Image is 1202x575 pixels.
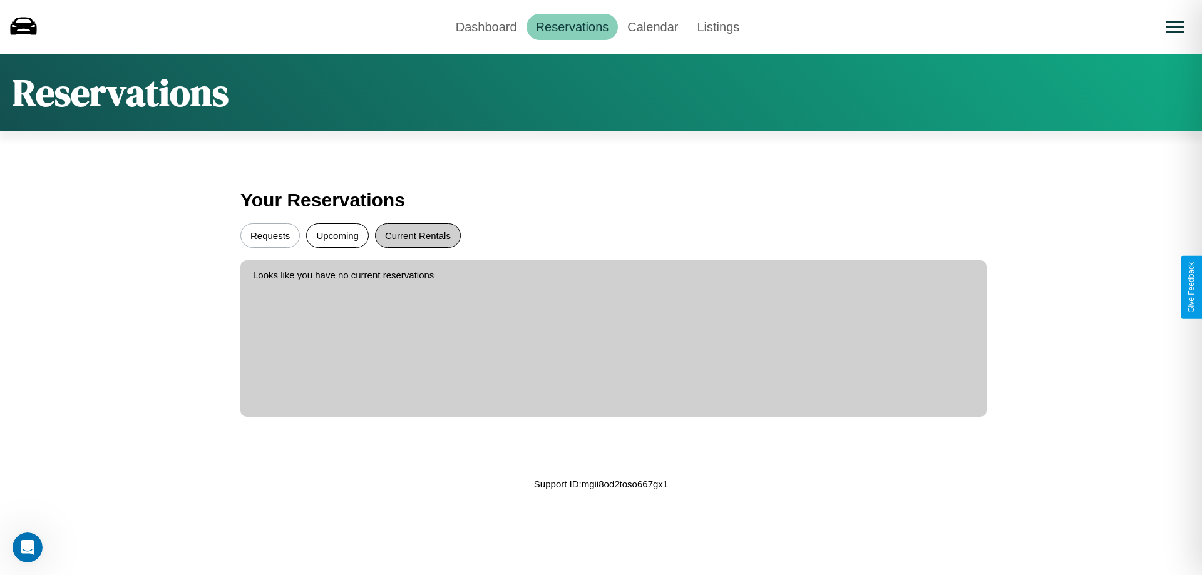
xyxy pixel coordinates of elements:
p: Looks like you have no current reservations [253,267,974,283]
button: Upcoming [306,223,369,248]
h1: Reservations [13,67,229,118]
button: Requests [240,223,300,248]
a: Listings [687,14,749,40]
a: Calendar [618,14,687,40]
h3: Your Reservations [240,183,962,217]
iframe: Intercom live chat [13,532,43,562]
a: Reservations [527,14,619,40]
a: Dashboard [446,14,527,40]
p: Support ID: mgii8od2toso667gx1 [534,476,668,492]
button: Current Rentals [375,223,461,248]
div: Give Feedback [1187,262,1196,313]
button: Open menu [1158,9,1193,44]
